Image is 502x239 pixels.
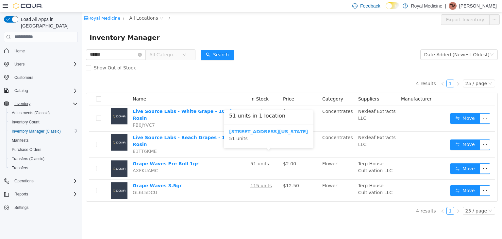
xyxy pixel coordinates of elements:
span: GL6L5DCU [51,178,75,183]
span: Transfers (Classic) [12,156,44,161]
button: icon: ellipsis [398,173,409,184]
span: Inventory Manager [8,20,82,31]
td: Concentrates [238,93,274,119]
u: 51 units [169,149,187,154]
span: Name [51,84,64,89]
button: icon: searchSearch [119,38,152,48]
button: Transfers (Classic) [7,154,80,163]
span: Price [201,84,212,89]
img: Grape Waves 3.5gr placeholder [29,170,46,187]
span: Reports [12,190,78,198]
span: Inventory Count [12,119,40,125]
li: 4 results [334,195,354,203]
span: Purchase Orders [12,147,42,152]
span: Users [12,60,78,68]
button: icon: swapMove [368,173,398,184]
span: Inventory Manager (Classic) [9,127,78,135]
button: Inventory [12,100,33,108]
span: Category [241,84,261,89]
li: Next Page [373,67,380,75]
li: 1 [365,195,373,203]
li: 1 [365,67,373,75]
span: 81TT6KME [51,137,75,142]
span: Settings [12,203,78,211]
button: Operations [12,177,36,185]
nav: Complex example [4,44,78,230]
i: icon: shop [2,4,7,8]
button: Customers [1,73,80,82]
div: 25 / page [384,68,405,75]
u: 115 units [169,171,190,176]
button: Reports [1,190,80,199]
button: Users [1,60,80,69]
li: Next Page [373,195,380,203]
span: / [41,4,42,9]
button: icon: ellipsis [398,101,409,112]
span: Customers [12,73,78,82]
span: Inventory Manager (Classic) [12,129,61,134]
span: Manufacturer [319,84,350,89]
span: PB0JYVC7 [51,110,73,116]
span: Load All Apps in [GEOGRAPHIC_DATA] [18,16,78,29]
span: Terp House Cultivation LLC [276,149,311,161]
u: 2 units [169,97,184,102]
a: Manifests [9,137,31,144]
button: icon: ellipsis [408,2,418,13]
a: Live Source Labs - Beach Grapes - 1G Live Rosin [51,123,159,135]
a: Grape Waves Pre Roll 1gr [51,149,117,154]
span: Nexleaf Extracts LLC [276,123,314,135]
button: Users [12,60,27,68]
span: Home [12,47,78,55]
span: Transfers (Classic) [9,155,78,163]
span: All Locations [47,2,76,9]
input: Dark Mode [386,2,399,9]
i: icon: left [359,197,363,201]
span: / [87,4,88,9]
a: icon: shopRoyal Medicine [2,4,39,9]
button: Purchase Orders [7,145,80,154]
button: Catalog [1,86,80,95]
li: 4 results [334,67,354,75]
li: Previous Page [357,67,365,75]
img: Grape Waves Pre Roll 1gr placeholder [29,148,46,165]
span: In Stock [169,84,187,89]
a: Grape Waves 3.5gr [51,171,100,176]
a: Customers [12,74,36,82]
span: Suppliers [276,84,298,89]
span: Adjustments (Classic) [12,110,50,116]
span: Inventory Count [9,118,78,126]
a: Home [12,47,27,55]
i: icon: right [375,70,378,74]
h3: 51 units in 1 location [147,100,226,108]
img: Live Source Labs - Beach Grapes - 1G Live Rosin placeholder [29,122,46,138]
button: Adjustments (Classic) [7,108,80,118]
td: Flower [238,168,274,189]
a: Live Source Labs - White Grape - 1G Live Rosin [51,97,156,109]
a: Inventory Manager (Classic) [9,127,63,135]
i: icon: right [375,197,378,201]
p: Royal Medicine [411,2,443,10]
i: icon: down [407,197,410,201]
i: icon: close-circle [56,41,60,45]
img: Cova [13,3,42,9]
button: Manifests [7,136,80,145]
button: Inventory Count [7,118,80,127]
span: Customers [14,75,33,80]
i: icon: down [101,41,105,45]
a: Transfers [9,164,31,172]
i: icon: left [359,70,363,74]
span: Inventory [12,100,78,108]
button: icon: swapMove [368,127,398,138]
a: Inventory Count [9,118,42,126]
div: 51 units [147,116,226,130]
span: $50.00 [201,97,217,102]
span: Manifests [9,137,78,144]
span: Adjustments (Classic) [9,109,78,117]
span: Users [14,62,25,67]
button: Inventory Manager (Classic) [7,127,80,136]
span: $2.00 [201,149,214,154]
span: Terp House Cultivation LLC [276,171,311,183]
button: Home [1,46,80,56]
button: Transfers [7,163,80,173]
